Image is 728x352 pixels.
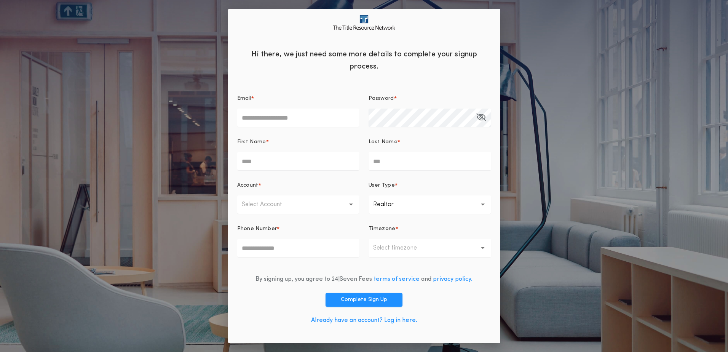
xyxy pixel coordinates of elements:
p: Select timezone [373,243,429,253]
img: logo [333,15,395,30]
p: Email [237,95,252,102]
p: Realtor [373,200,406,209]
button: Complete Sign Up [326,293,402,307]
input: Password* [369,109,491,127]
button: Select timezone [369,239,491,257]
p: Password [369,95,394,102]
p: Select Account [242,200,294,209]
p: First Name [237,138,266,146]
input: Last Name* [369,152,491,170]
p: Timezone [369,225,396,233]
a: privacy policy. [433,276,473,282]
a: Already have an account? Log in here. [311,317,417,323]
button: Password* [476,109,486,127]
button: Select Account [237,195,360,214]
a: terms of service [374,276,420,282]
div: Hi there, we just need some more details to complete your signup process. [228,42,500,77]
input: Phone Number* [237,239,360,257]
p: Last Name [369,138,398,146]
input: First Name* [237,152,360,170]
button: Realtor [369,195,491,214]
div: By signing up, you agree to 24|Seven Fees and [255,275,473,284]
p: Phone Number [237,225,277,233]
p: Account [237,182,259,189]
input: Email* [237,109,360,127]
p: User Type [369,182,395,189]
